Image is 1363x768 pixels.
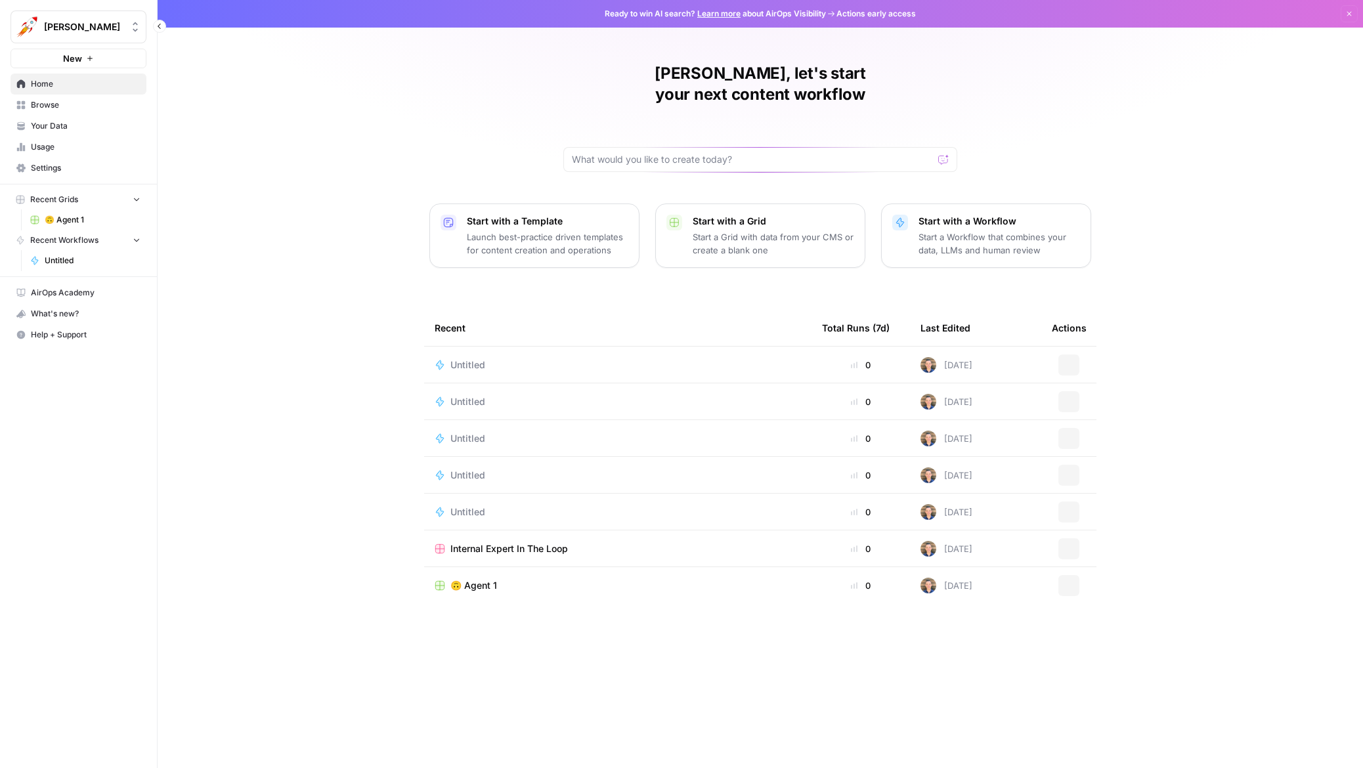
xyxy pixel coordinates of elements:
[836,8,916,20] span: Actions early access
[11,190,146,209] button: Recent Grids
[45,214,141,226] span: 🙃 Agent 1
[920,541,936,557] img: 50s1itr6iuawd1zoxsc8bt0iyxwq
[429,203,639,268] button: Start with a TemplateLaunch best-practice driven templates for content creation and operations
[920,431,972,446] div: [DATE]
[435,310,801,346] div: Recent
[693,230,854,257] p: Start a Grid with data from your CMS or create a blank one
[822,432,899,445] div: 0
[31,78,141,90] span: Home
[11,74,146,95] a: Home
[467,215,628,228] p: Start with a Template
[11,11,146,43] button: Workspace: Alex Testing
[920,504,972,520] div: [DATE]
[15,15,39,39] img: Alex Testing Logo
[919,230,1080,257] p: Start a Workflow that combines your data, LLMs and human review
[44,20,123,33] span: [PERSON_NAME]
[31,162,141,174] span: Settings
[435,358,801,372] a: Untitled
[63,52,82,65] span: New
[31,141,141,153] span: Usage
[920,578,936,593] img: 50s1itr6iuawd1zoxsc8bt0iyxwq
[11,230,146,250] button: Recent Workflows
[450,542,568,555] span: Internal Expert In The Loop
[822,579,899,592] div: 0
[920,357,972,373] div: [DATE]
[572,153,933,166] input: What would you like to create today?
[920,578,972,593] div: [DATE]
[450,395,485,408] span: Untitled
[450,469,485,482] span: Untitled
[563,63,957,105] h1: [PERSON_NAME], let's start your next content workflow
[822,542,899,555] div: 0
[11,282,146,303] a: AirOps Academy
[11,49,146,68] button: New
[822,395,899,408] div: 0
[920,467,972,483] div: [DATE]
[655,203,865,268] button: Start with a GridStart a Grid with data from your CMS or create a blank one
[435,395,801,408] a: Untitled
[1052,310,1087,346] div: Actions
[11,324,146,345] button: Help + Support
[920,541,972,557] div: [DATE]
[435,469,801,482] a: Untitled
[693,215,854,228] p: Start with a Grid
[435,579,801,592] a: 🙃 Agent 1
[435,505,801,519] a: Untitled
[450,432,485,445] span: Untitled
[920,310,970,346] div: Last Edited
[11,158,146,179] a: Settings
[920,467,936,483] img: 50s1itr6iuawd1zoxsc8bt0iyxwq
[31,99,141,111] span: Browse
[450,358,485,372] span: Untitled
[11,95,146,116] a: Browse
[920,394,972,410] div: [DATE]
[11,116,146,137] a: Your Data
[31,120,141,132] span: Your Data
[11,304,146,324] div: What's new?
[822,310,890,346] div: Total Runs (7d)
[45,255,141,267] span: Untitled
[11,303,146,324] button: What's new?
[31,329,141,341] span: Help + Support
[822,505,899,519] div: 0
[450,579,497,592] span: 🙃 Agent 1
[11,137,146,158] a: Usage
[881,203,1091,268] button: Start with a WorkflowStart a Workflow that combines your data, LLMs and human review
[822,358,899,372] div: 0
[697,9,741,18] a: Learn more
[822,469,899,482] div: 0
[435,432,801,445] a: Untitled
[30,234,98,246] span: Recent Workflows
[435,542,801,555] a: Internal Expert In The Loop
[467,230,628,257] p: Launch best-practice driven templates for content creation and operations
[920,431,936,446] img: 50s1itr6iuawd1zoxsc8bt0iyxwq
[605,8,826,20] span: Ready to win AI search? about AirOps Visibility
[450,505,485,519] span: Untitled
[919,215,1080,228] p: Start with a Workflow
[30,194,78,205] span: Recent Grids
[24,250,146,271] a: Untitled
[920,394,936,410] img: 50s1itr6iuawd1zoxsc8bt0iyxwq
[24,209,146,230] a: 🙃 Agent 1
[920,504,936,520] img: 50s1itr6iuawd1zoxsc8bt0iyxwq
[920,357,936,373] img: 50s1itr6iuawd1zoxsc8bt0iyxwq
[31,287,141,299] span: AirOps Academy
